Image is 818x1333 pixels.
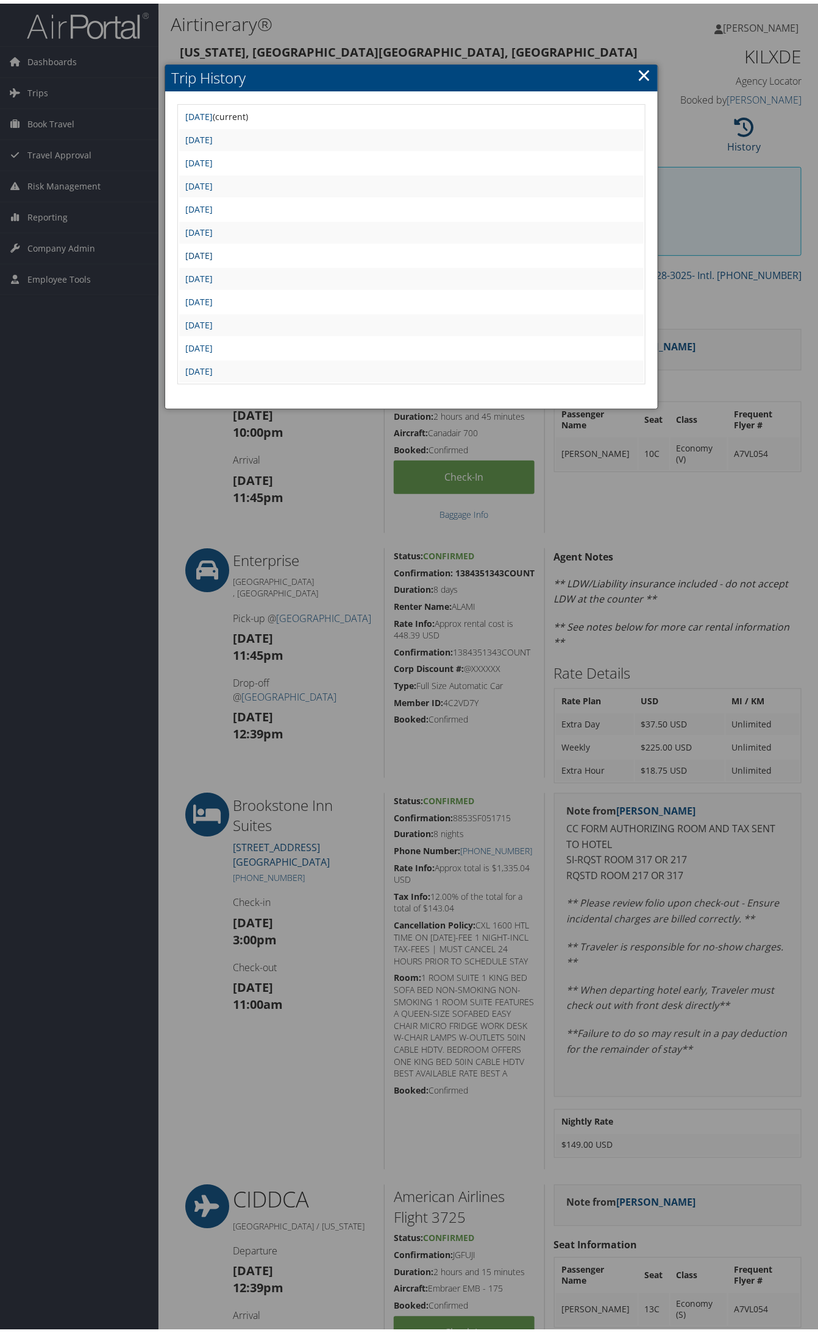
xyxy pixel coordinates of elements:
a: [DATE] [185,292,213,304]
a: [DATE] [185,223,213,235]
a: [DATE] [185,130,213,142]
h2: Trip History [165,61,658,88]
a: × [637,59,651,83]
a: [DATE] [185,269,213,281]
a: [DATE] [185,200,213,211]
a: [DATE] [185,154,213,165]
a: [DATE] [185,177,213,188]
a: [DATE] [185,246,213,258]
td: (current) [179,102,644,124]
a: [DATE] [185,316,213,327]
a: [DATE] [185,107,213,119]
a: [DATE] [185,339,213,350]
a: [DATE] [185,362,213,373]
